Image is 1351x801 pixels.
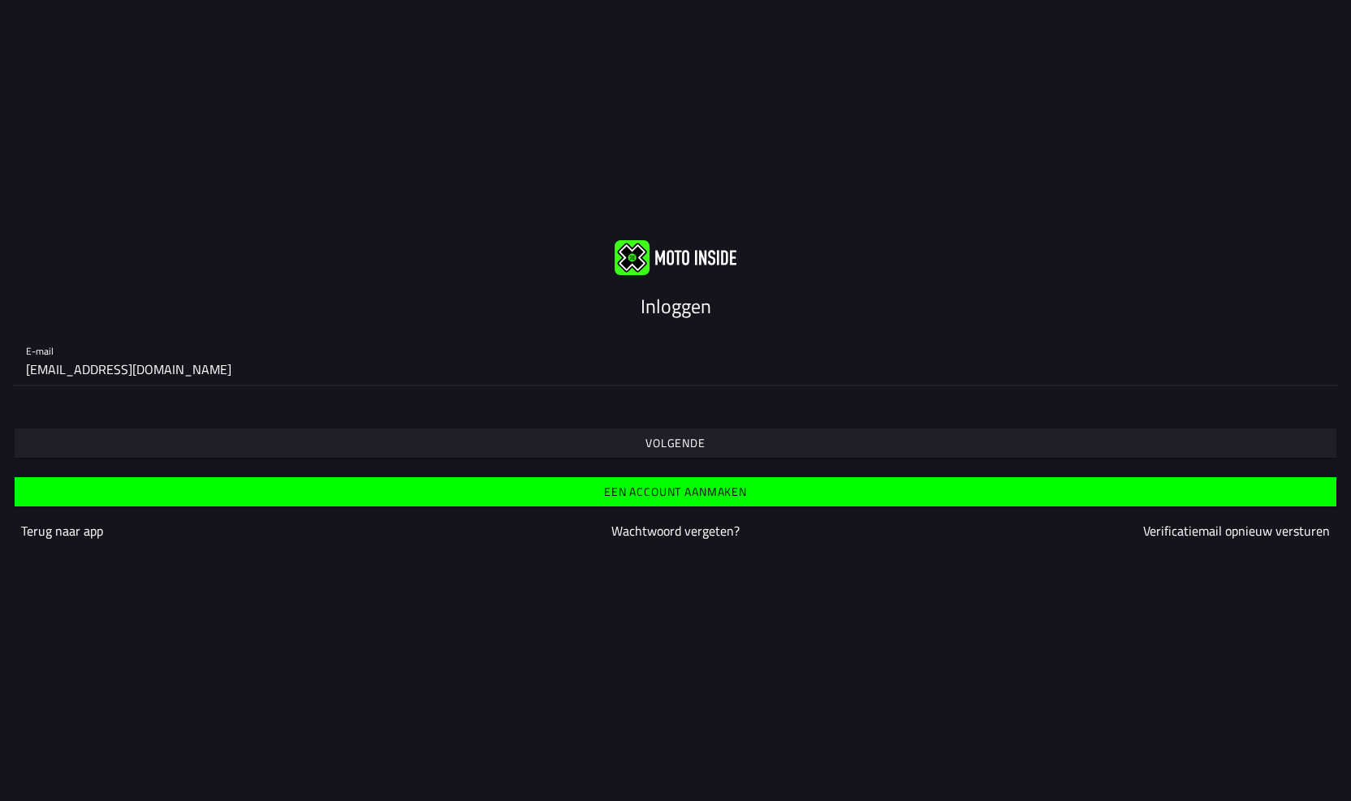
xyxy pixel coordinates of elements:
a: Wachtwoord vergeten? [611,521,740,540]
ion-button: Een account aanmaken [15,477,1336,506]
a: Verificatiemail opnieuw versturen [1143,521,1330,540]
input: E-mail [26,353,1325,385]
a: Terug naar app [21,521,103,540]
ion-text: Volgende [645,437,706,449]
ion-text: Inloggen [641,291,711,321]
